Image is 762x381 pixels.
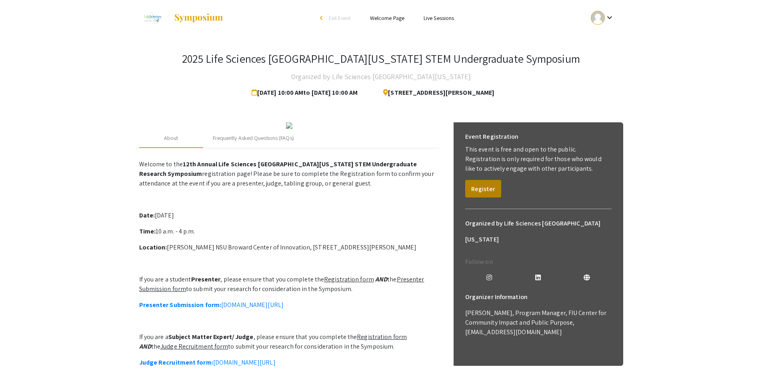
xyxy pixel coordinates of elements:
span: Exit Event [329,14,351,22]
strong: Presenter [191,275,221,283]
img: Symposium by ForagerOne [174,13,224,23]
a: Judge Recruitment form:[DOMAIN_NAME][URL] [139,358,276,367]
h6: Event Registration [465,129,519,145]
h3: 2025 Life Sciences [GEOGRAPHIC_DATA][US_STATE] STEM Undergraduate Symposium [182,52,580,66]
iframe: Chat [6,345,34,375]
p: Follow on [465,257,612,267]
p: [PERSON_NAME] NSU Broward Center of Innovation, [STREET_ADDRESS][PERSON_NAME] [139,243,439,252]
strong: Judge Recruitment form: [139,358,213,367]
strong: Time: [139,227,156,235]
p: [DATE] [139,211,439,220]
p: If you are a student , please ensure that you complete the the to submit your research for consid... [139,275,439,294]
strong: 12th Annual Life Sciences [GEOGRAPHIC_DATA][US_STATE] STEM Undergraduate Research Symposium [139,160,417,178]
button: Expand account dropdown [582,9,623,27]
p: 10 a.m. - 4 p.m. [139,227,439,236]
strong: Presenter Submission form: [139,301,222,309]
img: 2025 Life Sciences South Florida STEM Undergraduate Symposium [139,8,166,28]
div: About [164,134,178,142]
a: Welcome Page [370,14,404,22]
em: AND [375,275,387,283]
h6: Organizer Information [465,289,612,305]
a: Presenter Submission form:[DOMAIN_NAME][URL] [139,301,284,309]
p: Welcome to the registration page! Please be sure to complete the Registration form to confirm you... [139,160,439,188]
strong: Date: [139,211,155,219]
button: Register [465,180,501,197]
p: If you are a , please ensure that you complete the the to submit your research for consideration ... [139,332,439,351]
h4: Organized by Life Sciences [GEOGRAPHIC_DATA][US_STATE] [291,69,470,85]
u: Registration form [357,333,407,341]
img: 32153a09-f8cb-4114-bf27-cfb6bc84fc69.png [286,122,292,129]
span: [STREET_ADDRESS][PERSON_NAME] [377,85,494,101]
p: [PERSON_NAME], Program Manager, FIU Center for Community Impact and Public Purpose, [EMAIL_ADDRES... [465,308,612,337]
span: [DATE] 10:00 AM to [DATE] 10:00 AM [252,85,361,101]
u: Judge Recruitment form [160,342,228,351]
div: Frequently Asked Questions (FAQs) [213,134,294,142]
div: arrow_back_ios [320,16,325,20]
u: Presenter Submission form [139,275,424,293]
a: Live Sessions [424,14,454,22]
h6: Organized by Life Sciences [GEOGRAPHIC_DATA][US_STATE] [465,215,612,247]
strong: Location: [139,243,167,251]
p: This event is free and open to the public. Registration is only required for those who would like... [465,145,612,174]
em: AND [139,342,151,351]
mat-icon: Expand account dropdown [605,13,614,22]
u: Registration form [324,275,374,283]
a: 2025 Life Sciences South Florida STEM Undergraduate Symposium [139,8,224,28]
strong: Subject Matter Expert/ Judge [168,333,254,341]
